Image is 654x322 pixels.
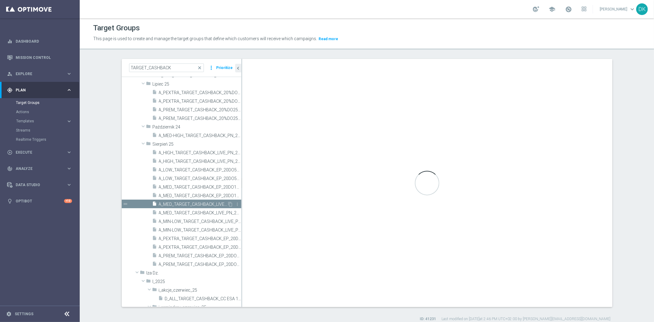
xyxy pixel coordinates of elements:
[159,150,241,155] span: A_HIGH_TARGET_CASHBACK_LIVE_PN_290825
[16,72,66,76] span: Explore
[7,166,66,171] div: Analyze
[64,199,72,203] div: +10
[159,296,163,303] i: insert_drive_file
[152,184,157,191] i: insert_drive_file
[16,119,72,124] button: Templates keyboard_arrow_right
[599,5,636,14] a: [PERSON_NAME]keyboard_arrow_down
[152,261,157,268] i: insert_drive_file
[152,253,157,260] i: insert_drive_file
[442,316,611,322] label: Last modified on [DATE] at 2:46 PM UTC+02:00 by [PERSON_NAME][EMAIL_ADDRESS][DOMAIN_NAME]
[152,158,157,165] i: insert_drive_file
[235,202,240,207] i: more_vert
[420,316,436,322] label: ID: 41231
[165,296,241,301] span: D_ALL_TARGET_CASHBACK_CC ESA 100% do 500 PLN_170725
[152,90,157,97] i: insert_drive_file
[629,6,636,13] span: keyboard_arrow_down
[66,71,72,77] i: keyboard_arrow_right
[16,88,66,92] span: Plan
[147,270,241,276] span: Iza Dz.
[159,99,241,104] span: A_PEXTRA_TARGET_CASHBACK_20%DO500_140725_SMS
[152,193,157,200] i: insert_drive_file
[159,202,228,207] span: A_MED_TARGET_CASHBACK_LIVE_PN_290825
[549,6,555,13] span: school
[159,219,241,224] span: A_MIN-LOW_TARGET_CASHBACK_LIVE_PN_290825
[7,182,66,188] div: Data Studio
[16,135,79,144] div: Realtime Triggers
[16,119,66,123] div: Templates
[159,228,241,233] span: A_MIN-LOW_TARGET_CASHBACK_LIVE_PN_290825_PUSH
[152,175,157,182] i: insert_drive_file
[159,107,241,113] span: A_PREM_TARGET_CASHBACK_20%DO250_140725
[16,137,64,142] a: Realtime Triggers
[93,36,317,41] span: This page is used to create and manage the target groups that define which customers will receive...
[152,201,157,208] i: insert_drive_file
[16,151,66,154] span: Execute
[636,3,648,15] div: DK
[7,199,72,204] button: lightbulb Optibot +10
[159,288,241,293] span: i_akcje_czerwiec_25
[7,71,13,77] i: person_search
[7,55,72,60] button: Mission Control
[159,193,241,198] span: A_MED_TARGET_CASHBACK_EP_20DO100_060825_SMS
[66,118,72,124] i: keyboard_arrow_right
[152,107,157,114] i: insert_drive_file
[16,126,79,135] div: Streams
[235,65,241,71] i: chevron_left
[16,49,72,66] a: Mission Control
[16,117,79,126] div: Templates
[152,132,157,140] i: insert_drive_file
[7,39,72,44] div: equalizer Dashboard
[16,98,79,107] div: Target Groups
[16,128,64,133] a: Streams
[146,124,151,131] i: folder
[7,150,72,155] button: play_circle_outline Execute keyboard_arrow_right
[152,167,157,174] i: insert_drive_file
[66,182,72,188] i: keyboard_arrow_right
[16,167,66,171] span: Analyze
[16,100,64,105] a: Target Groups
[153,279,241,284] span: I_2025
[66,149,72,155] i: keyboard_arrow_right
[93,24,140,33] h1: Target Groups
[7,88,72,93] button: gps_fixed Plan keyboard_arrow_right
[66,166,72,171] i: keyboard_arrow_right
[7,150,66,155] div: Execute
[146,141,151,148] i: folder
[7,33,72,49] div: Dashboard
[140,270,145,277] i: folder
[159,305,241,310] span: i_remindery_czerwiec_25
[208,63,215,72] i: more_vert
[159,116,241,121] span: A_PREM_TARGET_CASHBACK_20%DO250_140725_SMS
[197,65,202,70] span: close
[235,64,241,72] button: chevron_left
[159,236,241,241] span: A_PEXTRA_TARGET_CASHBACK_EP_20DO1000_190825
[152,304,157,311] i: folder
[152,227,157,234] i: insert_drive_file
[15,312,33,316] a: Settings
[146,278,151,286] i: folder
[159,253,241,259] span: A_PREM_TARGET_CASHBACK_EP_20DO500_190825
[7,193,72,209] div: Optibot
[152,210,157,217] i: insert_drive_file
[159,167,241,173] span: A_LOW_TARGET_CASHBACK_EP_20DO50_060825
[7,182,72,187] button: Data Studio keyboard_arrow_right
[152,287,157,294] i: folder
[7,71,72,76] button: person_search Explore keyboard_arrow_right
[7,166,13,171] i: track_changes
[16,183,66,187] span: Data Studio
[7,87,66,93] div: Plan
[7,71,66,77] div: Explore
[318,36,339,42] button: Read more
[6,311,12,317] i: settings
[152,150,157,157] i: insert_drive_file
[7,198,13,204] i: lightbulb
[7,166,72,171] button: track_changes Analyze keyboard_arrow_right
[7,150,13,155] i: play_circle_outline
[216,64,234,72] button: Prioritize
